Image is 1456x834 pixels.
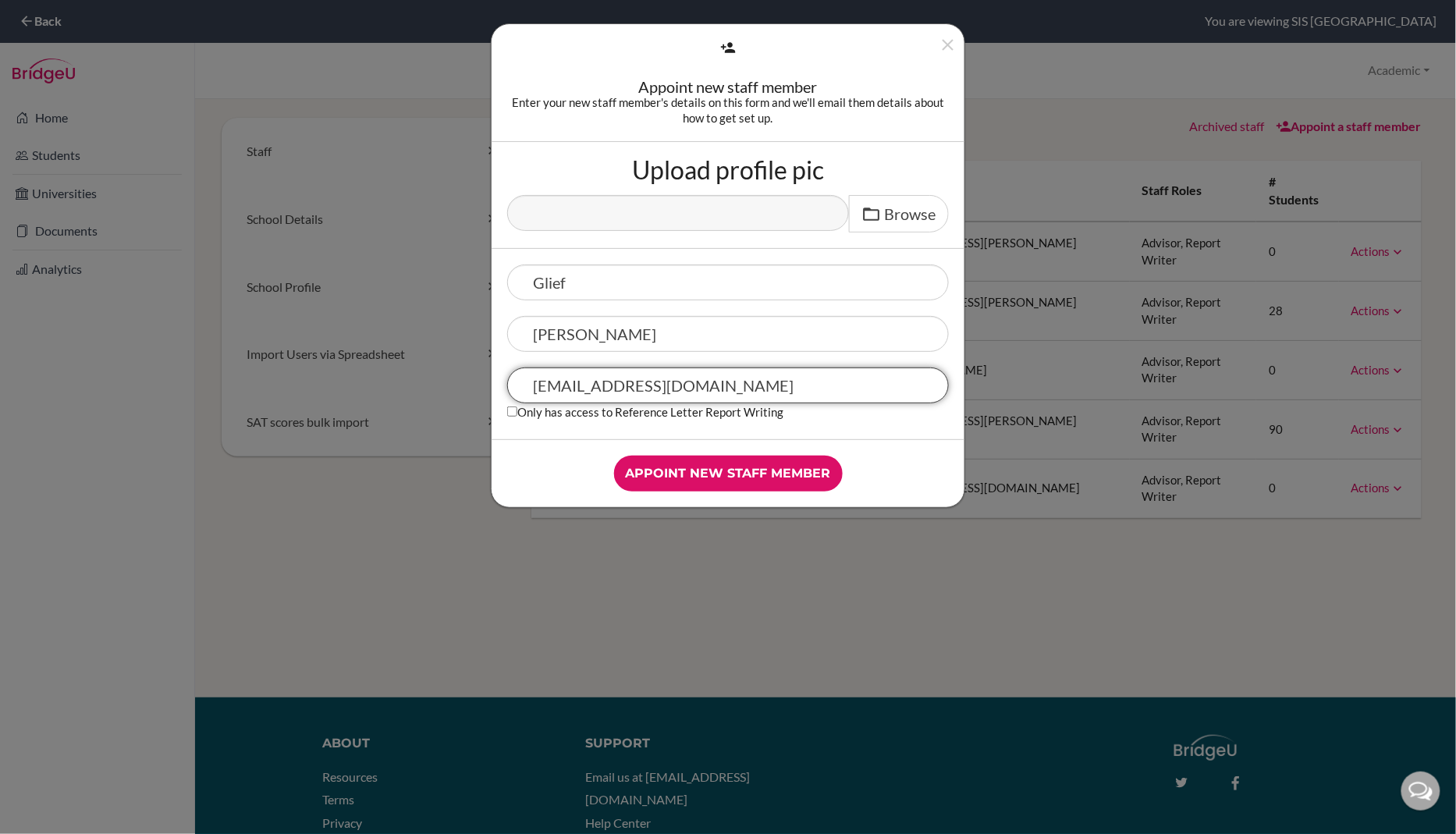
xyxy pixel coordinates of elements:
input: Email [507,367,949,403]
input: Only has access to Reference Letter Report Writing [507,406,517,417]
span: Help [36,11,68,25]
span: Browse [885,204,936,223]
label: Only has access to Reference Letter Report Writing [507,403,783,420]
label: Upload profile pic [632,158,824,183]
button: Close [938,35,957,61]
div: Enter your new staff member's details on this form and we'll email them details about how to get ... [507,94,949,126]
input: Appoint new staff member [614,456,843,492]
input: First name [507,264,949,300]
div: Appoint new staff member [507,79,949,94]
input: Last name [507,316,949,352]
